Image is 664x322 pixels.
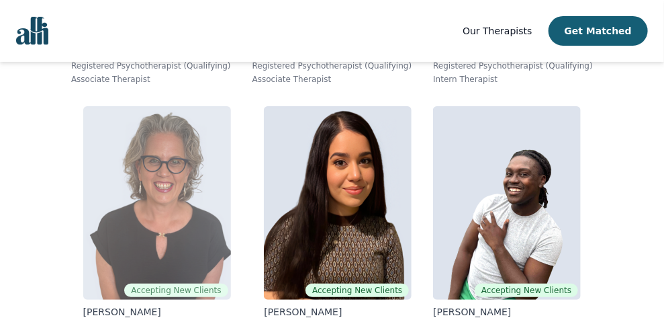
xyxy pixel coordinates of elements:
p: [PERSON_NAME] [433,305,581,319]
button: Get Matched [549,16,648,46]
p: Intern Therapist [433,74,593,85]
a: Our Therapists [463,23,532,39]
span: Accepting New Clients [475,284,578,297]
p: Registered Psychotherapist (Qualifying) [433,61,593,71]
p: [PERSON_NAME] [264,305,412,319]
img: Heala_Maudoodi [264,106,412,300]
p: Registered Psychotherapist (Qualifying) [252,61,412,71]
span: Accepting New Clients [124,284,228,297]
p: [PERSON_NAME] [83,305,243,319]
p: Associate Therapist [71,74,231,85]
p: Associate Therapist [252,74,412,85]
p: Registered Psychotherapist (Qualifying) [71,61,231,71]
img: Anthony_Kusi [433,106,581,300]
span: Our Therapists [463,26,532,36]
img: alli logo [16,17,48,45]
img: Susan_Albaum [83,106,231,300]
span: Accepting New Clients [305,284,409,297]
